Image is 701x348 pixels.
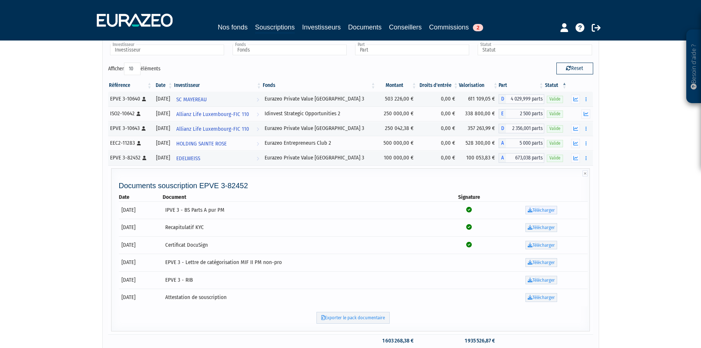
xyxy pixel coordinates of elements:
i: Voir l'investisseur [256,108,259,121]
a: Télécharger [525,276,557,285]
i: [Français] Personne physique [142,156,146,160]
i: [Français] Personne physique [142,97,146,101]
span: Valide [547,155,563,162]
td: 0,00 € [417,136,459,151]
th: Investisseur: activer pour trier la colonne par ordre croissant [173,79,262,92]
div: Eurazeo Private Value [GEOGRAPHIC_DATA] 3 [265,95,374,103]
div: D - Eurazeo Private Value Europe 3 [499,124,544,133]
a: Télécharger [525,206,557,215]
a: Exporter le pack documentaire [316,312,390,324]
div: A - Eurazeo Private Value Europe 3 [499,153,544,163]
th: Valorisation: activer pour trier la colonne par ordre croissant [459,79,499,92]
td: Certificat DocuSign [163,236,443,254]
img: 1732889491-logotype_eurazeo_blanc_rvb.png [97,14,173,27]
div: Idinvest Strategic Opportunities 2 [265,110,374,117]
td: 338 800,00 € [459,106,499,121]
i: [Français] Personne physique [137,112,141,116]
div: Eurazeo Entrepreneurs Club 2 [265,139,374,147]
td: EPVE 3 - Lettre de catégorisation MIF II PM non-pro [163,254,443,271]
a: SC MAYEREAU [173,92,262,106]
a: Commissions2 [429,22,483,32]
i: Voir l'investisseur [256,122,259,136]
td: Attestation de souscription [163,289,443,306]
th: Droits d'entrée: activer pour trier la colonne par ordre croissant [417,79,459,92]
span: SC MAYEREAU [176,93,207,106]
th: Fonds: activer pour trier la colonne par ordre croissant [262,79,376,92]
div: Eurazeo Private Value [GEOGRAPHIC_DATA] 3 [265,154,374,162]
td: 100 000,00 € [376,151,417,165]
a: Conseillers [389,22,422,32]
td: [DATE] [119,201,163,219]
td: 528 300,00 € [459,136,499,151]
span: Valide [547,125,563,132]
button: Reset [556,63,593,74]
th: Référence : activer pour trier la colonne par ordre croissant [108,79,153,92]
a: Nos fonds [218,22,248,32]
span: E [499,109,506,119]
td: 0,00 € [417,151,459,165]
select: Afficheréléments [124,63,141,75]
a: EDELWEISS [173,151,262,165]
a: Télécharger [525,223,557,232]
td: [DATE] [119,236,163,254]
td: EPVE 3 - RIB [163,271,443,289]
span: A [499,153,506,163]
div: EPVE 3-10640 [110,95,150,103]
span: 5 000 parts [506,138,544,148]
div: [DATE] [155,95,171,103]
td: 0,00 € [417,106,459,121]
td: 500 000,00 € [376,136,417,151]
a: Télécharger [525,293,557,302]
div: EPVE 3-10643 [110,124,150,132]
span: Valide [547,140,563,147]
span: HOLDING SAINTE ROSE [176,137,227,151]
td: [DATE] [119,254,163,271]
span: A [499,138,506,148]
th: Montant: activer pour trier la colonne par ordre croissant [376,79,417,92]
th: Date [119,193,163,201]
i: [Français] Personne physique [142,126,146,131]
i: Voir l'investisseur [256,152,259,165]
span: 2 [473,24,483,31]
span: 673,038 parts [506,153,544,163]
div: E - Idinvest Strategic Opportunities 2 [499,109,544,119]
label: Afficher éléments [108,63,160,75]
span: Allianz Life Luxembourg-FIC 110 [176,122,249,136]
td: IPVE 3 - BS Parts A pur PM [163,201,443,219]
div: A - Eurazeo Entrepreneurs Club 2 [499,138,544,148]
span: Valide [547,110,563,117]
td: 357 263,99 € [459,121,499,136]
div: EPVE 3-82452 [110,154,150,162]
th: Part: activer pour trier la colonne par ordre croissant [499,79,544,92]
td: [DATE] [119,289,163,306]
td: Recapitulatif KYC [163,219,443,236]
a: Investisseurs [302,22,341,32]
a: Allianz Life Luxembourg-FIC 110 [173,121,262,136]
td: [DATE] [119,219,163,236]
a: Documents [348,22,382,32]
td: 503 226,00 € [376,92,417,106]
td: 1 603 268,38 € [376,334,417,347]
a: HOLDING SAINTE ROSE [173,136,262,151]
td: 0,00 € [417,121,459,136]
th: Statut : activer pour trier la colonne par ordre d&eacute;croissant [544,79,567,92]
div: ISO2-10642 [110,110,150,117]
div: Eurazeo Private Value [GEOGRAPHIC_DATA] 3 [265,124,374,132]
a: Télécharger [525,241,557,250]
td: 100 053,83 € [459,151,499,165]
span: Valide [547,96,563,103]
td: 250 042,38 € [376,121,417,136]
td: 1 935 526,87 € [459,334,499,347]
th: Date: activer pour trier la colonne par ordre croissant [152,79,173,92]
i: Voir l'investisseur [256,93,259,106]
a: Souscriptions [255,22,295,34]
th: Signature [443,193,494,201]
th: Document [163,193,443,201]
div: EEC2-11283 [110,139,150,147]
td: 611 109,05 € [459,92,499,106]
span: D [499,124,506,133]
i: Voir l'investisseur [256,137,259,151]
span: 2 500 parts [506,109,544,119]
div: [DATE] [155,154,171,162]
span: 2 356,001 parts [506,124,544,133]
